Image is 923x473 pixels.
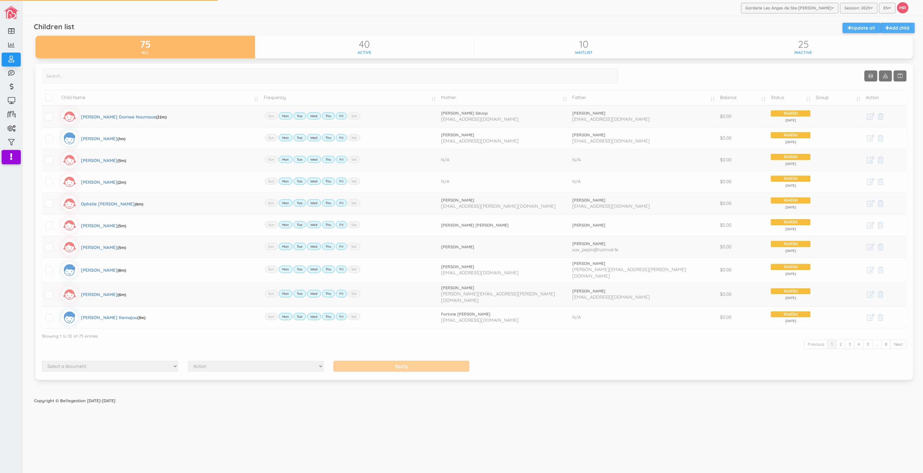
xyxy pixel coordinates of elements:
label: Sat [347,290,359,297]
label: Thu [321,290,334,297]
img: girlicon.svg [60,152,76,168]
span: [EMAIL_ADDRESS][PERSON_NAME][DOMAIN_NAME] [440,203,554,209]
label: Thu [321,134,334,141]
td: Status: activate to sort column ascending [767,90,812,106]
a: [PERSON_NAME] [440,285,565,291]
label: Mon [277,178,291,185]
label: Sun [263,112,276,119]
span: [EMAIL_ADDRESS][DOMAIN_NAME] [571,294,648,300]
span: [EMAIL_ADDRESS][DOMAIN_NAME] [440,116,517,122]
img: boyicon.svg [60,309,76,326]
div: [PERSON_NAME] Kemajou [80,309,144,326]
a: 5 [862,340,871,349]
a: 3 [844,340,853,349]
span: [DATE] [769,319,809,323]
span: Waitlist [769,288,809,294]
a: … [871,340,880,349]
label: Tue [292,221,305,228]
div: [PERSON_NAME] [80,130,124,146]
label: Thu [321,199,334,206]
label: Fri [335,178,346,185]
span: Waitlist [769,110,809,117]
a: [PERSON_NAME] [440,244,565,250]
img: girlicon.svg [60,217,76,233]
img: girlicon.svg [60,174,76,190]
div: Active [254,50,473,55]
td: $0.00 [716,258,767,282]
label: Sun [263,290,276,297]
a: Add child [879,23,913,33]
label: Fri [335,199,346,206]
img: girlicon.svg [60,239,76,255]
label: Tue [292,178,305,185]
div: 40 [254,39,473,50]
td: Balance: activate to sort column ascending [716,90,767,106]
div: 10 [473,39,692,50]
span: (22m) [155,115,165,119]
span: [PERSON_NAME][EMAIL_ADDRESS][PERSON_NAME][DOMAIN_NAME] [440,291,554,303]
img: girlicon.svg [60,108,76,125]
a: Previous [803,340,827,349]
label: Mon [277,199,291,206]
a: [PERSON_NAME] [571,288,713,294]
span: (3m) [136,315,144,320]
span: [DATE] [769,249,809,253]
td: Group: activate to sort column ascending [812,90,862,106]
label: Mon [277,313,291,320]
td: $0.00 [716,106,767,127]
a: [PERSON_NAME](6m) [60,286,125,303]
label: Fri [335,290,346,297]
span: Waitlist [769,241,809,247]
span: xav_pepin@hotmail.fe [571,247,617,253]
label: Wed [306,313,320,320]
label: Thu [321,112,334,119]
span: (2m) [116,180,125,185]
label: Thu [321,221,334,228]
label: Mon [277,266,291,273]
a: [PERSON_NAME] [571,110,713,116]
input: Search... [41,68,617,83]
span: (1m) [116,136,124,141]
label: Wed [306,243,320,250]
label: Sun [263,178,276,185]
td: $0.00 [716,193,767,214]
a: [PERSON_NAME](5m) [60,152,125,168]
label: Mon [277,243,291,250]
strong: Copyright © Bellegestion [DATE]-[DATE] [34,398,115,403]
label: Wed [306,156,320,163]
div: Ophelie [PERSON_NAME] [80,195,142,212]
a: [PERSON_NAME](8m) [60,262,125,278]
td: Child Name: activate to sort column ascending [57,90,260,106]
label: Tue [292,290,305,297]
div: 25 [692,39,912,50]
label: Sat [347,156,359,163]
a: [PERSON_NAME] Sduop [440,110,565,116]
label: Mon [277,221,291,228]
label: Sat [347,178,359,185]
span: [EMAIL_ADDRESS][DOMAIN_NAME] [440,270,517,276]
label: Mon [277,290,291,297]
label: Sun [263,156,276,163]
span: [EMAIL_ADDRESS][DOMAIN_NAME] [440,317,517,323]
span: [DATE] [769,118,809,123]
label: Wed [306,221,320,228]
div: 75 [34,39,254,50]
label: Mon [277,134,291,141]
a: [PERSON_NAME] [PERSON_NAME] [440,222,565,228]
label: Fri [335,134,346,141]
td: Father: activate to sort column ascending [568,90,716,106]
label: Sat [347,221,359,228]
a: Next [889,340,905,349]
td: $0.00 [716,282,767,306]
label: Sun [263,266,276,273]
td: $0.00 [716,236,767,258]
div: [PERSON_NAME] [80,174,125,190]
img: girlicon.svg [60,286,76,303]
span: [PERSON_NAME][EMAIL_ADDRESS][PERSON_NAME][DOMAIN_NAME] [571,267,685,279]
img: image [4,6,19,19]
label: Wed [306,178,320,185]
label: Thu [321,178,334,185]
span: (5m) [116,158,125,163]
a: [PERSON_NAME] [571,241,713,247]
span: Waitlist [769,197,809,204]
